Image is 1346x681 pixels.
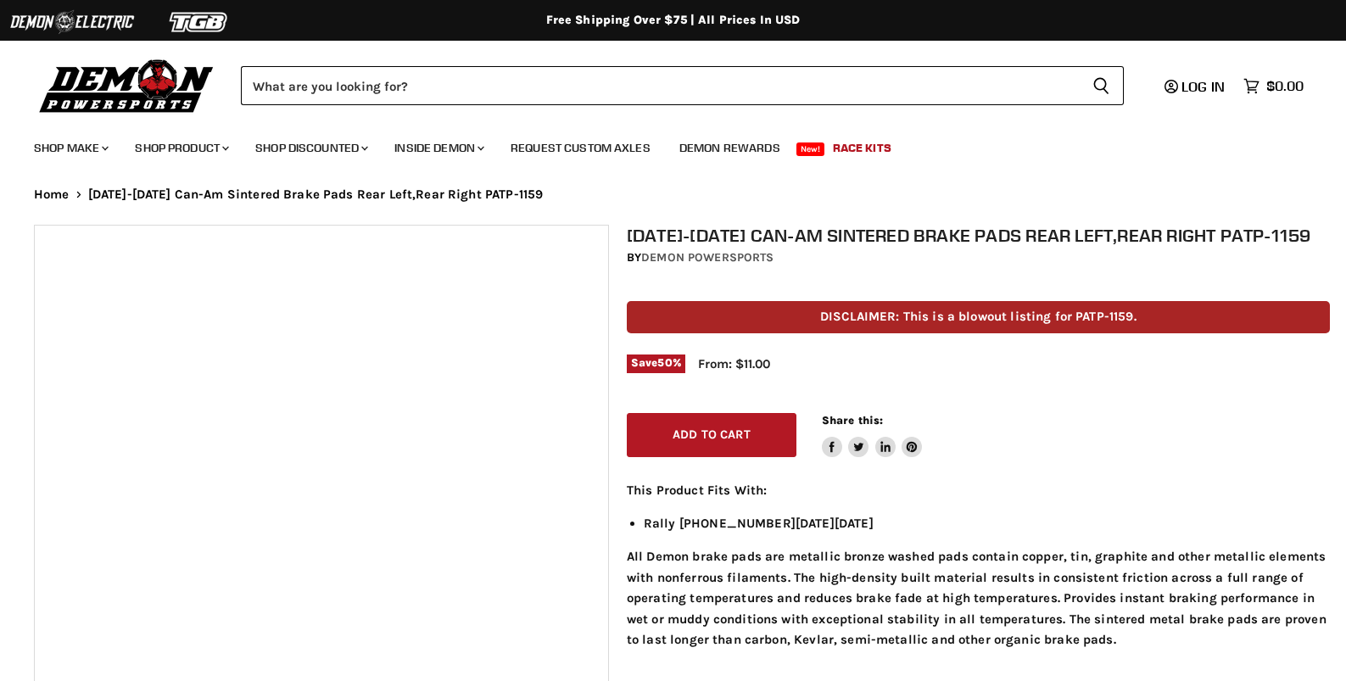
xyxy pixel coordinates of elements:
span: $0.00 [1266,78,1304,94]
div: by [627,248,1330,267]
span: New! [796,142,825,156]
a: Shop Make [21,131,119,165]
span: Save % [627,354,685,373]
a: Race Kits [820,131,904,165]
img: TGB Logo 2 [136,6,263,38]
ul: Main menu [21,124,1299,165]
button: Search [1079,66,1124,105]
p: This Product Fits With: [627,480,1330,500]
a: Home [34,187,70,202]
div: All Demon brake pads are metallic bronze washed pads contain copper, tin, graphite and other meta... [627,480,1330,650]
a: Demon Rewards [667,131,793,165]
a: Shop Discounted [243,131,378,165]
form: Product [241,66,1124,105]
input: Search [241,66,1079,105]
p: DISCLAIMER: This is a blowout listing for PATP-1159. [627,301,1330,332]
a: Request Custom Axles [498,131,663,165]
a: Shop Product [122,131,239,165]
a: Inside Demon [382,131,494,165]
aside: Share this: [822,413,923,458]
span: Share this: [822,414,883,427]
button: Add to cart [627,413,796,458]
span: Add to cart [673,427,751,442]
a: Log in [1157,79,1235,94]
span: From: $11.00 [698,356,770,371]
span: [DATE]-[DATE] Can-Am Sintered Brake Pads Rear Left,Rear Right PATP-1159 [88,187,544,202]
a: $0.00 [1235,74,1312,98]
span: 50 [657,356,672,369]
a: Demon Powersports [641,250,774,265]
img: Demon Powersports [34,55,220,115]
span: Log in [1181,78,1225,95]
img: Demon Electric Logo 2 [8,6,136,38]
li: Rally [PHONE_NUMBER][DATE][DATE] [644,513,1330,533]
h1: [DATE]-[DATE] Can-Am Sintered Brake Pads Rear Left,Rear Right PATP-1159 [627,225,1330,246]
